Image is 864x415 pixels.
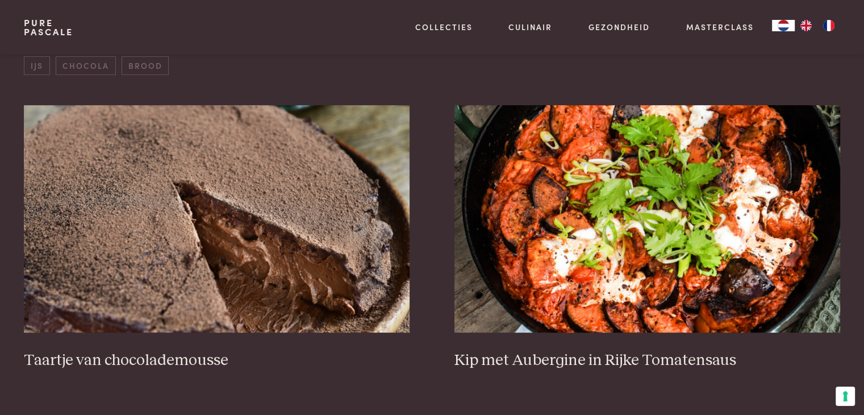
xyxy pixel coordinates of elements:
a: NL [772,20,795,31]
button: Uw voorkeuren voor toestemming voor trackingtechnologieën [836,387,855,406]
a: Gezondheid [588,21,650,33]
img: Taartje van chocolademousse [24,105,409,333]
aside: Language selected: Nederlands [772,20,840,31]
a: FR [817,20,840,31]
ul: Language list [795,20,840,31]
span: brood [122,56,169,75]
span: chocola [56,56,115,75]
a: PurePascale [24,18,73,36]
h3: Taartje van chocolademousse [24,351,409,371]
a: Kip met Aubergine in Rijke Tomatensaus Kip met Aubergine in Rijke Tomatensaus [454,105,840,370]
div: Language [772,20,795,31]
a: Masterclass [686,21,754,33]
h3: Kip met Aubergine in Rijke Tomatensaus [454,351,840,371]
span: ijs [24,56,49,75]
a: Collecties [415,21,473,33]
a: Culinair [508,21,552,33]
img: Kip met Aubergine in Rijke Tomatensaus [454,105,840,333]
a: Taartje van chocolademousse Taartje van chocolademousse [24,105,409,370]
a: EN [795,20,817,31]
